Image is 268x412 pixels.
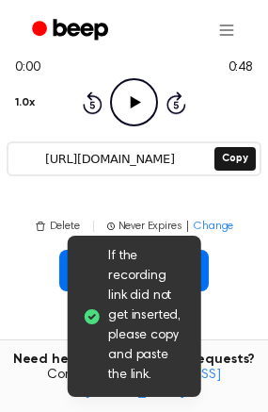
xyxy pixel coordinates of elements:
span: Change [194,218,233,235]
span: | [185,218,190,235]
button: 1.0x [15,87,34,119]
span: 0:48 [229,58,253,78]
span: 0:00 [15,58,39,78]
button: Delete [35,218,80,235]
a: [EMAIL_ADDRESS][DOMAIN_NAME] [85,369,221,399]
span: If the recording link did not get inserted, please copy and paste the link. [108,247,186,386]
a: Beep [19,12,125,49]
button: Insert into Doc [59,250,209,291]
span: | [91,218,96,235]
button: Never Expires|Change [107,218,234,235]
button: Copy [214,147,255,171]
button: Open menu [204,8,249,53]
span: Contact us [11,368,257,401]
